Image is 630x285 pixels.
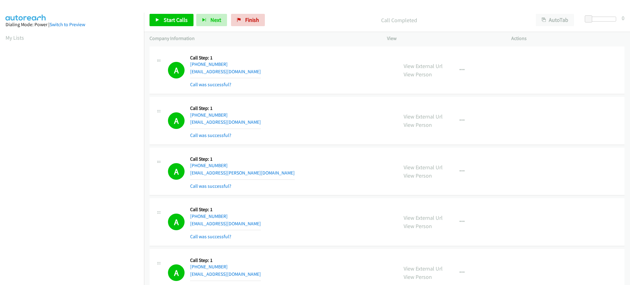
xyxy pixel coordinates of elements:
[190,55,261,61] h5: Call Step: 1
[190,257,261,263] h5: Call Step: 1
[210,16,221,23] span: Next
[6,21,138,28] div: Dialing Mode: Power |
[50,22,85,27] a: Switch to Preview
[536,14,574,26] button: AutoTab
[190,119,261,125] a: [EMAIL_ADDRESS][DOMAIN_NAME]
[190,163,228,168] a: [PHONE_NUMBER]
[404,164,443,171] a: View External Url
[190,156,295,162] h5: Call Step: 1
[190,234,231,239] a: Call was successful?
[231,14,265,26] a: Finish
[245,16,259,23] span: Finish
[190,82,231,87] a: Call was successful?
[168,112,185,129] h1: A
[6,34,24,41] a: My Lists
[387,35,500,42] p: View
[168,214,185,230] h1: A
[168,264,185,281] h1: A
[404,113,443,120] a: View External Url
[404,265,443,272] a: View External Url
[190,264,228,270] a: [PHONE_NUMBER]
[190,61,228,67] a: [PHONE_NUMBER]
[404,121,432,128] a: View Person
[404,223,432,230] a: View Person
[150,14,193,26] a: Start Calls
[404,62,443,70] a: View External Url
[404,172,432,179] a: View Person
[190,105,261,111] h5: Call Step: 1
[190,183,231,189] a: Call was successful?
[612,118,630,167] iframe: Resource Center
[190,207,261,213] h5: Call Step: 1
[164,16,188,23] span: Start Calls
[150,35,376,42] p: Company Information
[404,71,432,78] a: View Person
[190,271,261,277] a: [EMAIL_ADDRESS][DOMAIN_NAME]
[588,17,616,22] div: Delay between calls (in seconds)
[190,221,261,227] a: [EMAIL_ADDRESS][DOMAIN_NAME]
[404,273,432,280] a: View Person
[190,132,231,138] a: Call was successful?
[190,170,295,176] a: [EMAIL_ADDRESS][PERSON_NAME][DOMAIN_NAME]
[196,14,227,26] button: Next
[622,14,624,22] div: 0
[168,163,185,180] h1: A
[273,16,525,24] p: Call Completed
[404,214,443,221] a: View External Url
[511,35,624,42] p: Actions
[190,112,228,118] a: [PHONE_NUMBER]
[190,69,261,74] a: [EMAIL_ADDRESS][DOMAIN_NAME]
[168,62,185,78] h1: A
[190,213,228,219] a: [PHONE_NUMBER]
